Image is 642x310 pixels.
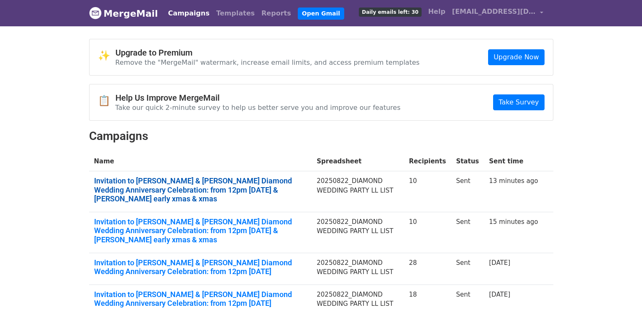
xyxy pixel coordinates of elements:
p: Remove the "MergeMail" watermark, increase email limits, and access premium templates [115,58,420,67]
h4: Help Us Improve MergeMail [115,93,401,103]
td: Sent [451,212,484,253]
a: Help [425,3,449,20]
a: Take Survey [493,94,544,110]
a: Invitation to [PERSON_NAME] & [PERSON_NAME] Diamond Wedding Anniversary Celebration: from 12pm [D... [94,176,307,203]
span: 📋 [98,95,115,107]
a: [DATE] [489,291,510,298]
img: MergeMail logo [89,7,102,19]
h4: Upgrade to Premium [115,48,420,58]
td: 28 [404,253,451,285]
td: 20250822_DIAMOND WEDDING PARTY LL LIST [312,253,404,285]
a: MergeMail [89,5,158,22]
th: Recipients [404,152,451,171]
td: Sent [451,171,484,212]
span: Daily emails left: 30 [359,8,421,17]
a: Campaigns [165,5,213,22]
iframe: Chat Widget [600,270,642,310]
th: Name [89,152,312,171]
a: Daily emails left: 30 [356,3,425,20]
a: Invitation to [PERSON_NAME] & [PERSON_NAME] Diamond Wedding Anniversary Celebration: from 12pm [D... [94,217,307,244]
a: [EMAIL_ADDRESS][DOMAIN_NAME] [449,3,547,23]
a: Open Gmail [298,8,344,20]
a: Invitation to [PERSON_NAME] & [PERSON_NAME] Diamond Wedding Anniversary Celebration: from 12pm [D... [94,258,307,276]
a: Reports [258,5,294,22]
h2: Campaigns [89,129,553,143]
span: ✨ [98,50,115,62]
a: Invitation to [PERSON_NAME] & [PERSON_NAME] Diamond Wedding Anniversary Celebration: from 12pm [D... [94,290,307,308]
p: Take our quick 2-minute survey to help us better serve you and improve our features [115,103,401,112]
td: 10 [404,171,451,212]
th: Spreadsheet [312,152,404,171]
a: 13 minutes ago [489,177,538,185]
a: [DATE] [489,259,510,267]
a: Templates [213,5,258,22]
td: 20250822_DIAMOND WEDDING PARTY LL LIST [312,212,404,253]
a: 15 minutes ago [489,218,538,226]
th: Status [451,152,484,171]
span: [EMAIL_ADDRESS][DOMAIN_NAME] [452,7,536,17]
th: Sent time [484,152,543,171]
td: 20250822_DIAMOND WEDDING PARTY LL LIST [312,171,404,212]
a: Upgrade Now [488,49,544,65]
td: 10 [404,212,451,253]
td: Sent [451,253,484,285]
